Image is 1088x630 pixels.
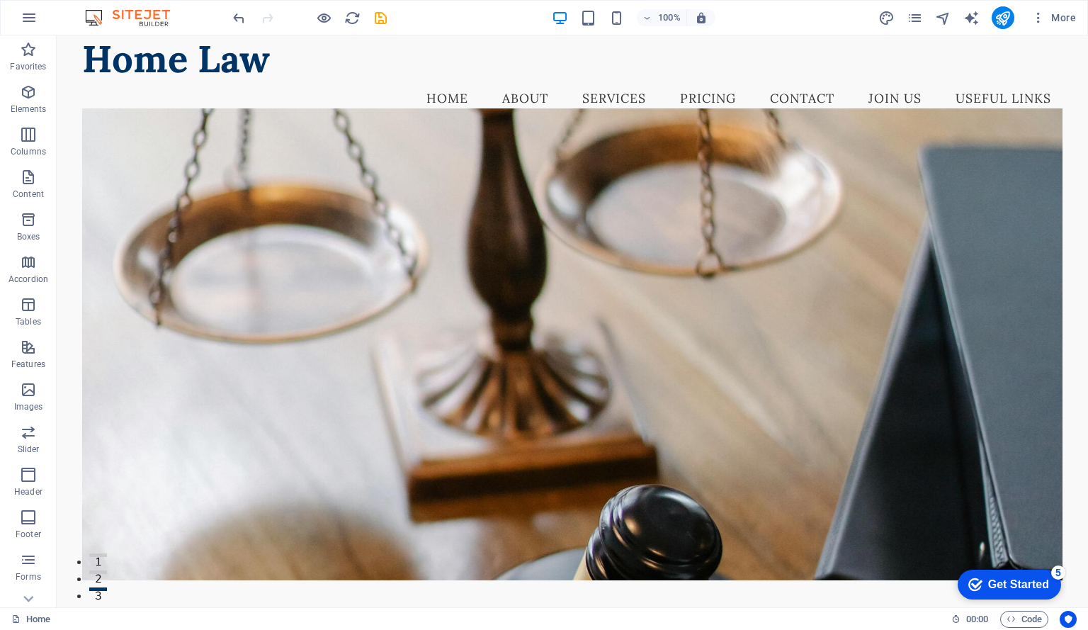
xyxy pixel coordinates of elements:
[10,61,46,72] p: Favorites
[33,535,50,539] button: 2
[14,486,42,497] p: Header
[230,9,247,26] button: undo
[963,10,980,26] i: AI Writer
[935,9,952,26] button: navigator
[344,9,361,26] button: reload
[33,518,50,522] button: 1
[1060,611,1077,628] button: Usercentrics
[963,9,980,26] button: text_generator
[373,10,389,26] i: Save (Ctrl+S)
[18,444,40,455] p: Slider
[33,552,50,556] button: 3
[16,571,41,583] p: Forms
[935,10,951,26] i: Navigator
[658,9,681,26] h6: 100%
[1031,11,1076,25] span: More
[1000,611,1048,628] button: Code
[878,10,895,26] i: Design (Ctrl+Alt+Y)
[976,614,978,624] span: :
[992,6,1014,29] button: publish
[16,529,41,540] p: Footer
[966,611,988,628] span: 00 00
[907,10,923,26] i: Pages (Ctrl+Alt+S)
[994,10,1011,26] i: Publish
[695,11,708,24] i: On resize automatically adjust zoom level to fit chosen device.
[11,7,115,37] div: Get Started 5 items remaining, 0% complete
[11,359,45,370] p: Features
[105,3,119,17] div: 5
[42,16,103,28] div: Get Started
[231,10,247,26] i: Undo: Change text (Ctrl+Z)
[372,9,389,26] button: save
[16,316,41,327] p: Tables
[8,274,48,285] p: Accordion
[17,231,40,242] p: Boxes
[1007,611,1042,628] span: Code
[11,103,47,115] p: Elements
[1026,6,1082,29] button: More
[11,146,46,157] p: Columns
[14,401,43,412] p: Images
[951,611,989,628] h6: Session time
[878,9,895,26] button: design
[11,611,50,628] a: Click to cancel selection. Double-click to open Pages
[907,9,924,26] button: pages
[81,9,188,26] img: Editor Logo
[344,10,361,26] i: Reload page
[13,189,44,200] p: Content
[637,9,687,26] button: 100%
